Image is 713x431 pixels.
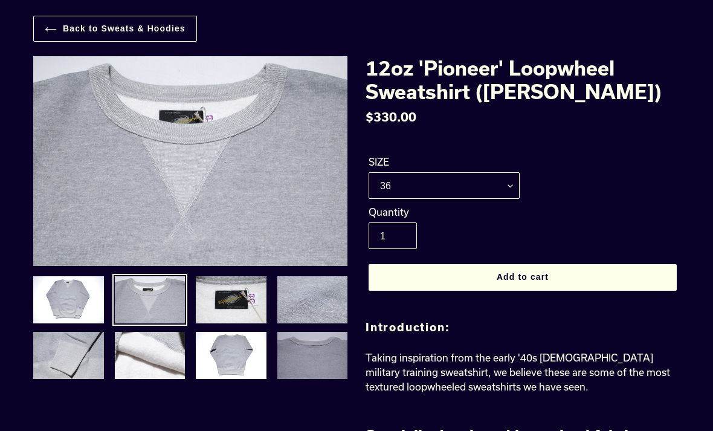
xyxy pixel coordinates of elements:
[366,109,416,124] span: $330.00
[114,275,187,325] img: Load image into Gallery viewer, 12oz &#39;Pioneer&#39; Loopwheel Sweatshirt (Heather Grey)
[33,16,197,42] a: Back to Sweats & Hoodies
[369,155,520,169] label: SIZE
[369,205,520,219] label: Quantity
[32,331,105,380] img: Load image into Gallery viewer, 12oz &#39;Pioneer&#39; Loopwheel Sweatshirt (Heather Grey)
[32,275,105,325] img: Load image into Gallery viewer, 12oz &#39;Pioneer&#39; Loopwheel Sweatshirt (Heather Grey)
[366,352,670,392] span: Taking inspiration from the early '40s [DEMOGRAPHIC_DATA] military training sweatshirt, we believ...
[366,321,680,334] h2: Introduction:
[276,331,349,380] img: Load image into Gallery viewer, 12oz &#39;Pioneer&#39; Loopwheel Sweatshirt (Heather Grey)
[276,275,349,325] img: Load image into Gallery viewer, 12oz &#39;Pioneer&#39; Loopwheel Sweatshirt (Heather Grey)
[195,331,268,380] img: Load image into Gallery viewer, 12oz &#39;Pioneer&#39; Loopwheel Sweatshirt (Heather Grey)
[497,272,549,282] span: Add to cart
[366,56,680,103] h1: 12oz 'Pioneer' Loopwheel Sweatshirt ([PERSON_NAME])
[195,275,268,325] img: Load image into Gallery viewer, 12oz &#39;Pioneer&#39; Loopwheel Sweatshirt (Heather Grey)
[369,264,677,291] button: Add to cart
[114,331,187,380] img: Load image into Gallery viewer, 12oz &#39;Pioneer&#39; Loopwheel Sweatshirt (Heather Grey)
